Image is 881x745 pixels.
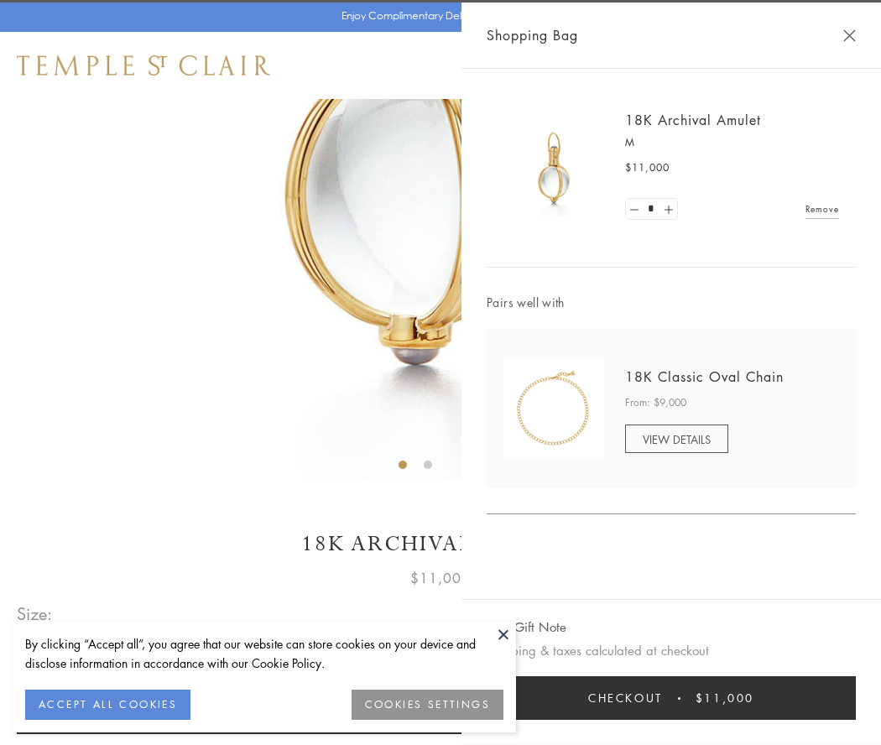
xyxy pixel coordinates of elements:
[25,690,190,720] button: ACCEPT ALL COOKIES
[17,529,864,559] h1: 18K Archival Amulet
[625,111,761,129] a: 18K Archival Amulet
[410,567,471,589] span: $11,000
[487,293,856,312] span: Pairs well with
[487,676,856,720] button: Checkout $11,000
[625,134,839,151] p: M
[588,689,663,707] span: Checkout
[503,117,604,218] img: 18K Archival Amulet
[626,199,643,220] a: Set quantity to 0
[487,24,578,46] span: Shopping Bag
[843,29,856,42] button: Close Shopping Bag
[696,689,754,707] span: $11,000
[487,617,566,638] button: Add Gift Note
[25,634,503,673] div: By clicking “Accept all”, you agree that our website can store cookies on your device and disclos...
[625,367,784,386] a: 18K Classic Oval Chain
[625,159,670,176] span: $11,000
[352,690,503,720] button: COOKIES SETTINGS
[643,431,711,447] span: VIEW DETAILS
[17,55,270,76] img: Temple St. Clair
[341,8,532,24] p: Enjoy Complimentary Delivery & Returns
[17,600,54,628] span: Size:
[625,425,728,453] a: VIEW DETAILS
[487,640,856,661] p: Shipping & taxes calculated at checkout
[805,200,839,218] a: Remove
[659,199,676,220] a: Set quantity to 2
[503,358,604,459] img: N88865-OV18
[625,394,686,411] span: From: $9,000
